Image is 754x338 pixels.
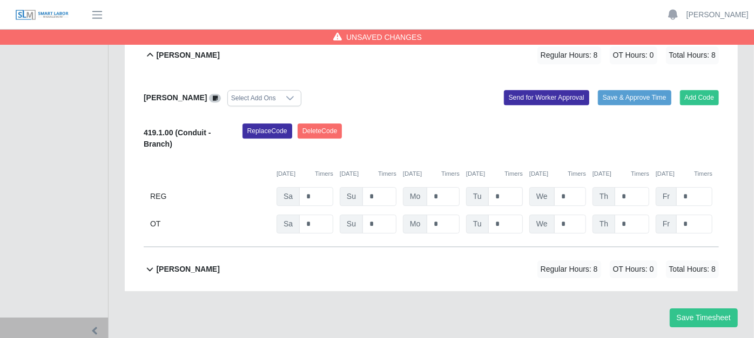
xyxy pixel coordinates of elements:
button: Timers [315,169,333,178]
a: [PERSON_NAME] [686,9,749,20]
div: [DATE] [656,169,712,178]
span: Mo [403,187,427,206]
span: OT Hours: 0 [610,46,657,64]
b: [PERSON_NAME] [156,264,219,275]
span: OT Hours: 0 [610,260,657,278]
div: [DATE] [340,169,396,178]
span: Total Hours: 8 [666,46,719,64]
div: [DATE] [529,169,586,178]
span: Sa [277,187,300,206]
span: Fr [656,215,677,233]
div: OT [150,215,270,233]
button: Timers [631,169,649,178]
span: Regular Hours: 8 [537,260,601,278]
span: Total Hours: 8 [666,260,719,278]
span: Su [340,187,363,206]
button: [PERSON_NAME] Regular Hours: 8 OT Hours: 0 Total Hours: 8 [144,33,719,77]
a: View/Edit Notes [209,93,221,102]
span: Mo [403,215,427,233]
button: Send for Worker Approval [504,90,589,105]
span: Sa [277,215,300,233]
button: Save Timesheet [670,308,738,327]
img: SLM Logo [15,9,69,21]
div: [DATE] [277,169,333,178]
span: Tu [466,187,489,206]
span: Th [593,187,615,206]
button: Timers [568,169,586,178]
b: 419.1.00 (Conduit - Branch) [144,128,211,148]
button: Timers [441,169,460,178]
div: [DATE] [403,169,460,178]
span: Tu [466,215,489,233]
div: REG [150,187,270,206]
div: [DATE] [593,169,649,178]
button: Timers [378,169,396,178]
button: DeleteCode [298,123,342,139]
span: We [529,187,555,206]
button: Save & Approve Time [598,90,671,105]
div: [DATE] [466,169,523,178]
span: Regular Hours: 8 [537,46,601,64]
button: Add Code [680,90,719,105]
span: Su [340,215,363,233]
div: Select Add Ons [228,91,279,106]
span: Fr [656,187,677,206]
b: [PERSON_NAME] [144,93,207,102]
b: [PERSON_NAME] [156,50,219,61]
span: We [529,215,555,233]
button: [PERSON_NAME] Regular Hours: 8 OT Hours: 0 Total Hours: 8 [144,247,719,291]
button: ReplaceCode [243,123,292,139]
span: Unsaved Changes [346,32,422,43]
button: Timers [504,169,523,178]
span: Th [593,215,615,233]
button: Timers [694,169,712,178]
